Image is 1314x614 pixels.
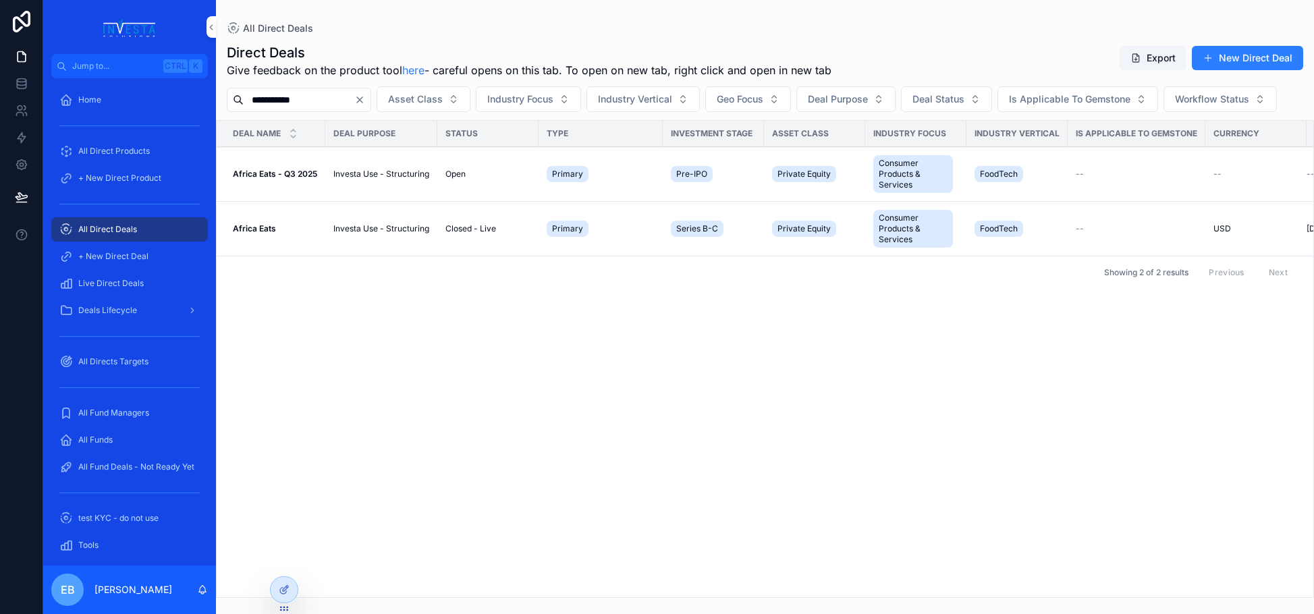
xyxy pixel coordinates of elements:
button: Select Button [377,86,470,112]
span: Primary [552,169,583,179]
span: Industry Focus [873,128,946,139]
button: Select Button [705,86,791,112]
p: [PERSON_NAME] [94,583,172,596]
span: Asset Class [388,92,443,106]
span: All Direct Products [78,146,150,157]
button: Select Button [1164,86,1277,112]
span: Consumer Products & Services [879,213,948,245]
button: Select Button [901,86,992,112]
a: All Fund Deals - Not Ready Yet [51,455,208,479]
a: Open [445,169,530,179]
button: Clear [354,94,371,105]
a: All Direct Products [51,139,208,163]
span: All Fund Managers [78,408,149,418]
a: + New Direct Product [51,166,208,190]
span: All Fund Deals - Not Ready Yet [78,462,194,472]
a: -- [1076,169,1197,179]
span: Ctrl [163,59,188,73]
a: Live Direct Deals [51,271,208,296]
a: Primary [547,163,655,185]
strong: Africa Eats [233,223,276,233]
span: Home [78,94,101,105]
span: Industry Focus [487,92,553,106]
span: Deal Name [233,128,281,139]
span: K [190,61,201,72]
a: All Funds [51,428,208,452]
span: Currency [1213,128,1259,139]
a: Investa Use - Structuring [333,223,429,234]
span: -- [1213,169,1222,179]
span: Status [445,128,478,139]
span: Deal Status [912,92,964,106]
span: USD [1213,223,1231,234]
span: All Directs Targets [78,356,148,367]
a: Investa Use - Structuring [333,169,429,179]
button: Select Button [997,86,1158,112]
button: Jump to...CtrlK [51,54,208,78]
a: Consumer Products & Services [873,152,958,196]
span: + New Direct Product [78,173,161,184]
a: Pre-IPO [671,163,756,185]
span: Closed - Live [445,223,496,234]
a: Deals Lifecycle [51,298,208,323]
a: test KYC - do not use [51,506,208,530]
span: Deal Purpose [333,128,395,139]
a: Series B-C [671,218,756,240]
button: New Direct Deal [1192,46,1303,70]
a: Africa Eats - Q3 2025 [233,169,317,179]
button: Select Button [796,86,896,112]
a: All Direct Deals [51,217,208,242]
a: here [402,63,425,77]
span: -- [1076,169,1084,179]
h1: Direct Deals [227,43,831,62]
span: Consumer Products & Services [879,158,948,190]
a: Consumer Products & Services [873,207,958,250]
span: Is Applicable To Gemstone [1076,128,1197,139]
a: -- [1213,169,1298,179]
span: Type [547,128,568,139]
span: test KYC - do not use [78,513,159,524]
a: Private Equity [772,218,857,240]
span: Primary [552,223,583,234]
a: Home [51,88,208,112]
span: + New Direct Deal [78,251,148,262]
span: Industry Vertical [598,92,672,106]
span: FoodTech [980,223,1018,234]
button: Select Button [586,86,700,112]
span: All Direct Deals [78,224,137,235]
span: All Funds [78,435,113,445]
span: Showing 2 of 2 results [1104,267,1188,278]
a: FoodTech [975,163,1060,185]
span: Private Equity [777,169,831,179]
span: Tools [78,540,99,551]
span: -- [1076,223,1084,234]
a: USD [1213,223,1298,234]
span: Geo Focus [717,92,763,106]
a: Africa Eats [233,223,317,234]
span: Series B-C [676,223,718,234]
img: App logo [100,16,159,38]
span: Workflow Status [1175,92,1249,106]
a: Primary [547,218,655,240]
span: Live Direct Deals [78,278,144,289]
span: FoodTech [980,169,1018,179]
span: Is Applicable To Gemstone [1009,92,1130,106]
span: Industry Vertical [975,128,1060,139]
button: Export [1120,46,1186,70]
a: Closed - Live [445,223,530,234]
a: + New Direct Deal [51,244,208,269]
span: All Direct Deals [243,22,313,35]
a: All Direct Deals [227,22,313,35]
span: Pre-IPO [676,169,707,179]
span: Open [445,169,466,179]
span: Private Equity [777,223,831,234]
span: Asset Class [772,128,829,139]
a: Private Equity [772,163,857,185]
span: Investment Stage [671,128,752,139]
span: Deal Purpose [808,92,868,106]
div: scrollable content [43,78,216,565]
